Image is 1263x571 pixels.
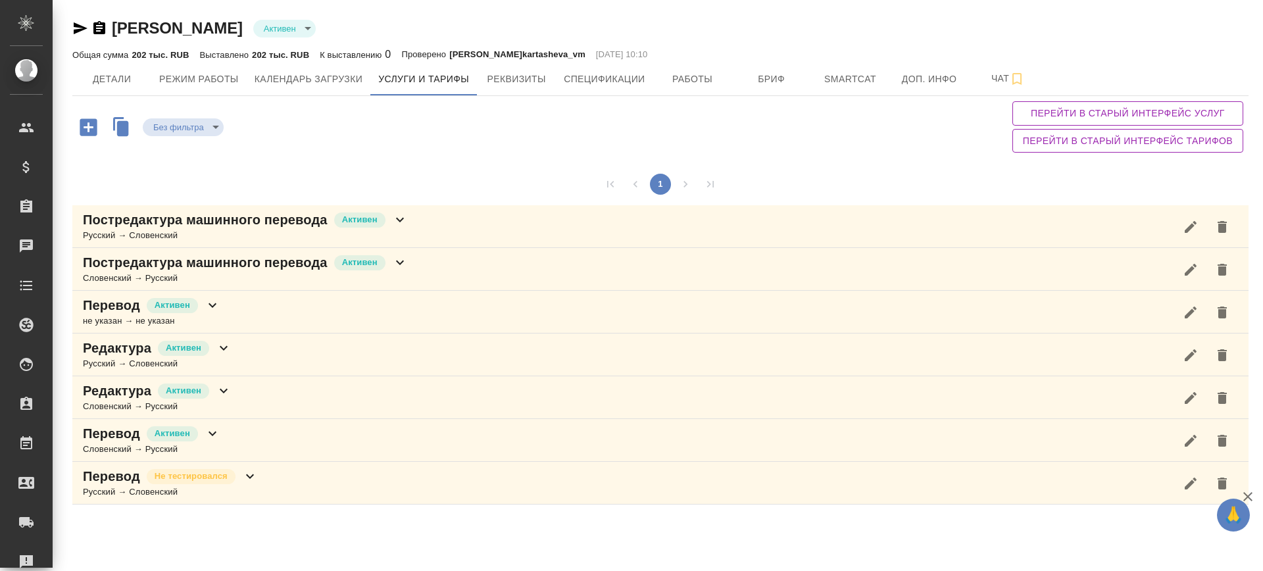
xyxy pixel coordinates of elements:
[898,71,961,87] span: Доп. инфо
[1175,297,1206,328] button: Редактировать услугу
[72,248,1249,291] div: Постредактура машинного переводаАктивенСловенский → Русский
[1175,425,1206,457] button: Редактировать услугу
[83,296,140,314] p: Перевод
[200,50,253,60] p: Выставлено
[1023,133,1233,149] span: Перейти в старый интерфейс тарифов
[166,384,201,397] p: Активен
[83,272,408,285] div: Словенский → Русский
[401,48,449,61] p: Проверено
[1012,101,1243,126] button: Перейти в старый интерфейс услуг
[1175,382,1206,414] button: Редактировать услугу
[1206,425,1238,457] button: Удалить услугу
[83,467,140,485] p: Перевод
[740,71,803,87] span: Бриф
[72,376,1249,419] div: РедактураАктивенСловенский → Русский
[83,400,232,413] div: Словенский → Русский
[1012,129,1243,153] button: Перейти в старый интерфейс тарифов
[83,443,220,456] div: Словенский → Русский
[1175,254,1206,285] button: Редактировать услугу
[449,48,585,61] p: [PERSON_NAME]kartasheva_vm
[159,71,239,87] span: Режим работы
[83,382,151,400] p: Редактура
[143,118,224,136] div: Активен
[72,334,1249,376] div: РедактураАктивенРусский → Словенский
[149,122,208,133] button: Без фильтра
[132,50,189,60] p: 202 тыс. RUB
[72,20,88,36] button: Скопировать ссылку для ЯМессенджера
[378,71,469,87] span: Услуги и тарифы
[1217,499,1250,532] button: 🙏
[596,48,648,61] p: [DATE] 10:10
[72,50,132,60] p: Общая сумма
[83,229,408,242] div: Русский → Словенский
[83,314,220,328] div: не указан → не указан
[253,20,316,37] div: Активен
[342,256,378,269] p: Активен
[83,253,328,272] p: Постредактура машинного перевода
[80,71,143,87] span: Детали
[72,462,1249,505] div: ПереводНе тестировалсяРусский → Словенский
[155,470,228,483] p: Не тестировался
[1206,382,1238,414] button: Удалить услугу
[91,20,107,36] button: Скопировать ссылку
[977,70,1040,87] span: Чат
[320,50,385,60] p: К выставлению
[564,71,645,87] span: Спецификации
[112,19,243,37] a: [PERSON_NAME]
[70,114,107,141] button: Добавить услугу
[342,213,378,226] p: Активен
[1175,211,1206,243] button: Редактировать услугу
[1175,468,1206,499] button: Редактировать услугу
[1009,71,1025,87] svg: Подписаться
[260,23,300,34] button: Активен
[83,339,151,357] p: Редактура
[252,50,309,60] p: 202 тыс. RUB
[83,485,258,499] div: Русский → Словенский
[485,71,548,87] span: Реквизиты
[1206,297,1238,328] button: Удалить услугу
[1206,339,1238,371] button: Удалить услугу
[155,427,190,440] p: Активен
[1023,105,1233,122] span: Перейти в старый интерфейс услуг
[1206,468,1238,499] button: Удалить услугу
[83,357,232,370] div: Русский → Словенский
[1206,254,1238,285] button: Удалить услугу
[320,47,391,62] div: 0
[166,341,201,355] p: Активен
[819,71,882,87] span: Smartcat
[72,291,1249,334] div: ПереводАктивенне указан → не указан
[155,299,190,312] p: Активен
[72,419,1249,462] div: ПереводАктивенСловенский → Русский
[1222,501,1245,529] span: 🙏
[661,71,724,87] span: Работы
[107,114,143,143] button: Скопировать услуги другого исполнителя
[598,174,723,195] nav: pagination navigation
[83,211,328,229] p: Постредактура машинного перевода
[1206,211,1238,243] button: Удалить услугу
[72,205,1249,248] div: Постредактура машинного переводаАктивенРусский → Словенский
[255,71,363,87] span: Календарь загрузки
[1175,339,1206,371] button: Редактировать услугу
[83,424,140,443] p: Перевод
